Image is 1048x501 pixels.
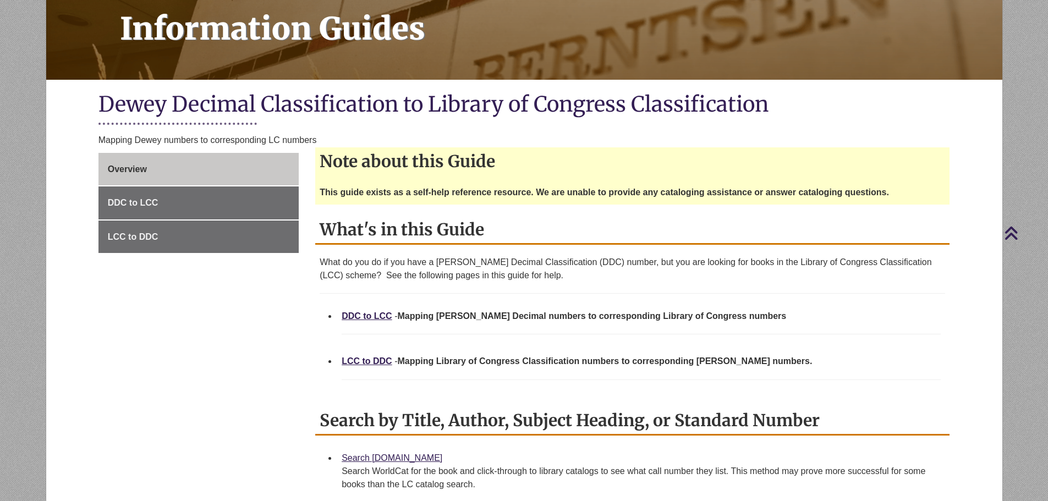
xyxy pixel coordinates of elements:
span: Mapping Dewey numbers to corresponding LC numbers [98,135,317,145]
a: DDC to LCC [98,186,299,219]
h2: What's in this Guide [315,216,950,245]
a: LCC to DDC [98,221,299,254]
li: - [337,350,945,395]
strong: This guide exists as a self-help reference resource. We are unable to provide any cataloging assi... [320,188,889,197]
a: Overview [98,153,299,186]
h2: Note about this Guide [315,147,950,175]
p: What do you do if you have a [PERSON_NAME] Decimal Classification (DDC) number, but you are looki... [320,256,945,282]
span: LCC to DDC [108,232,158,241]
a: Back to Top [1004,225,1045,240]
strong: Mapping [PERSON_NAME] Decimal numbers to corresponding Library of Congress numbers [397,311,786,321]
h2: Search by Title, Author, Subject Heading, or Standard Number [315,406,950,436]
span: DDC to LCC [108,198,158,207]
a: DDC to LCC [342,311,392,321]
h1: Dewey Decimal Classification to Library of Congress Classification [98,91,950,120]
a: LCC to DDC [342,356,392,366]
div: Search WorldCat for the book and click-through to library catalogs to see what call number they l... [342,465,941,491]
strong: Mapping Library of Congress Classification numbers to corresponding [PERSON_NAME] numbers. [397,356,812,366]
li: - [337,305,945,350]
div: Guide Page Menu [98,153,299,254]
a: Search [DOMAIN_NAME] [342,453,442,463]
span: Overview [108,164,147,174]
